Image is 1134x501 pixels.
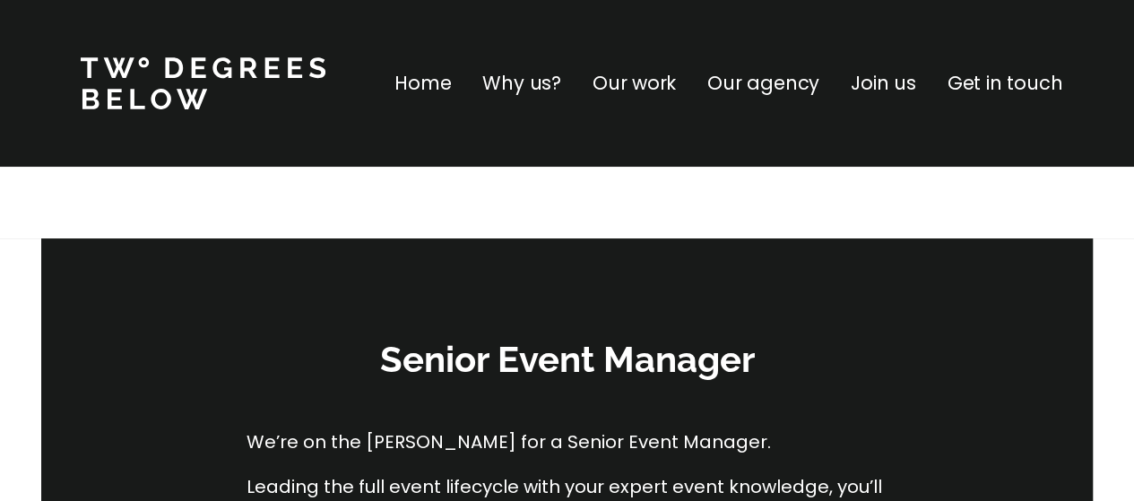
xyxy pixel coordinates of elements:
a: Our agency [707,69,819,98]
h3: Senior Event Manager [299,335,836,384]
a: Get in touch [948,69,1062,98]
a: Our work [593,69,676,98]
a: Join us [851,69,916,98]
a: Why us? [482,69,561,98]
p: We’re on the [PERSON_NAME] for a Senior Event Manager. [247,428,887,455]
a: Home [394,69,451,98]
